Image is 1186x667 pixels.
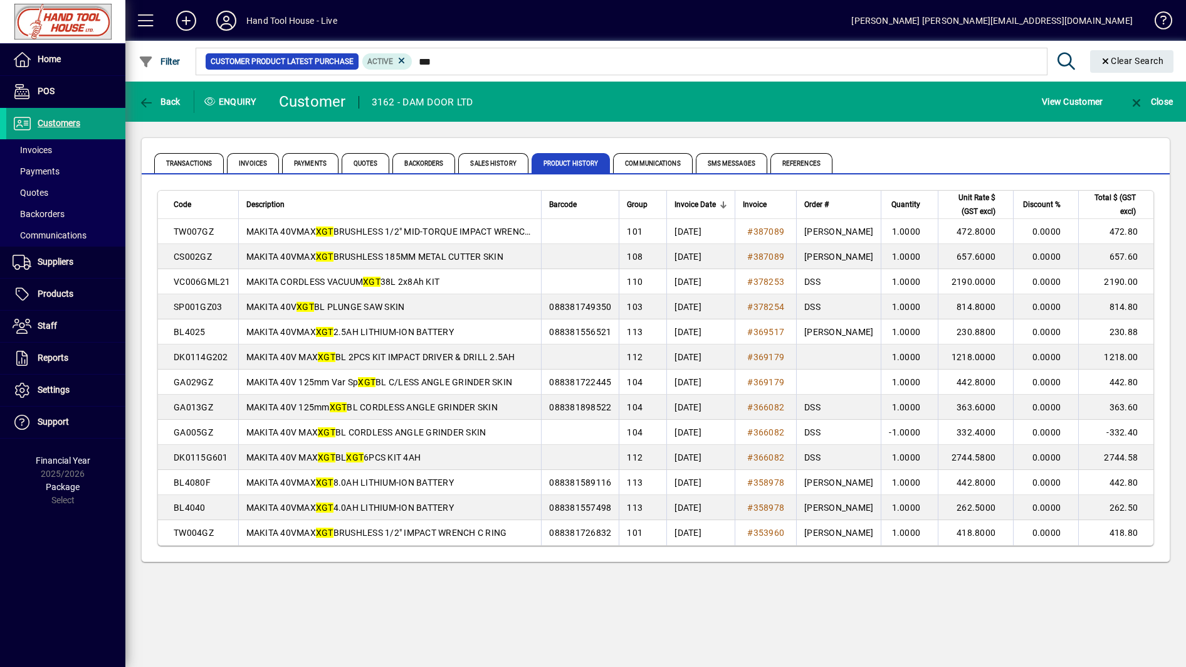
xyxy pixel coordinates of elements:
[938,520,1013,545] td: 418.8000
[174,252,212,262] span: CS002GZ
[1013,294,1078,319] td: 0.0000
[666,344,735,370] td: [DATE]
[796,244,881,269] td: [PERSON_NAME]
[166,9,206,32] button: Add
[1116,90,1186,113] app-page-header-button: Close enquiry
[38,353,68,363] span: Reports
[747,427,753,437] span: #
[6,375,125,406] a: Settings
[6,407,125,438] a: Support
[135,90,184,113] button: Back
[881,495,938,520] td: 1.0000
[1145,3,1170,43] a: Knowledge Base
[753,402,785,412] span: 366082
[174,478,211,488] span: BL4080F
[946,191,1007,218] div: Unit Rate $ (GST excl)
[1078,294,1153,319] td: 814.80
[194,92,270,112] div: Enquiry
[1021,198,1072,211] div: Discount %
[38,86,55,96] span: POS
[1013,395,1078,420] td: 0.0000
[532,153,611,173] span: Product History
[938,420,1013,445] td: 332.4000
[38,385,70,395] span: Settings
[881,370,938,395] td: 1.0000
[342,153,390,173] span: Quotes
[246,198,534,211] div: Description
[743,400,789,414] a: #366082
[1078,370,1153,395] td: 442.80
[174,198,231,211] div: Code
[881,219,938,244] td: 1.0000
[13,209,65,219] span: Backorders
[246,503,454,513] span: MAKITA 40VMAX 4.0AH LITHIUM-ION BATTERY
[796,470,881,495] td: [PERSON_NAME]
[627,277,643,287] span: 110
[796,495,881,520] td: [PERSON_NAME]
[458,153,528,173] span: Sales History
[174,327,206,337] span: BL4025
[174,277,231,287] span: VC006GML21
[881,470,938,495] td: 1.0000
[881,420,938,445] td: -1.0000
[938,445,1013,470] td: 2744.5800
[1078,244,1153,269] td: 657.60
[316,503,333,513] em: XGT
[318,452,335,462] em: XGT
[743,501,789,515] a: #358978
[938,470,1013,495] td: 442.8000
[6,182,125,203] a: Quotes
[135,50,184,73] button: Filter
[246,452,421,462] span: MAKITA 40V MAX BL 6PCS KIT 4AH
[747,478,753,488] span: #
[747,302,753,312] span: #
[666,395,735,420] td: [DATE]
[1013,269,1078,294] td: 0.0000
[753,503,785,513] span: 358978
[246,11,337,31] div: Hand Tool House - Live
[881,244,938,269] td: 1.0000
[246,352,515,362] span: MAKITA 40V MAX BL 2PCS KIT IMPACT DRIVER & DRILL 2.5AH
[6,343,125,374] a: Reports
[139,56,181,67] span: Filter
[1013,370,1078,395] td: 0.0000
[743,451,789,464] a: #366082
[246,277,440,287] span: MAKITA CORDLESS VACUUM 38L 2x8Ah KIT
[246,377,513,387] span: MAKITA 40V 125mm Var Sp BL C/LESS ANGLE GRINDER SKIN
[330,402,347,412] em: XGT
[174,452,228,462] span: DK0115G601
[666,219,735,244] td: [DATE]
[804,198,873,211] div: Order #
[666,445,735,470] td: [DATE]
[747,277,753,287] span: #
[796,269,881,294] td: DSS
[246,478,454,488] span: MAKITA 40VMAX 8.0AH LITHIUM-ION BATTERY
[1100,56,1164,66] span: Clear Search
[227,153,279,173] span: Invoices
[743,225,789,238] a: #387089
[627,252,643,262] span: 108
[6,139,125,161] a: Invoices
[6,44,125,75] a: Home
[1013,219,1078,244] td: 0.0000
[1013,445,1078,470] td: 0.0000
[946,191,995,218] span: Unit Rate $ (GST excl)
[796,445,881,470] td: DSS
[881,344,938,370] td: 1.0000
[747,227,753,237] span: #
[627,452,643,462] span: 112
[938,244,1013,269] td: 657.6000
[666,244,735,269] td: [DATE]
[279,92,346,112] div: Customer
[1013,520,1078,545] td: 0.0000
[549,198,611,211] div: Barcode
[392,153,455,173] span: Backorders
[743,198,789,211] div: Invoice
[881,445,938,470] td: 1.0000
[753,252,785,262] span: 387089
[549,377,611,387] span: 088381722445
[139,97,181,107] span: Back
[1086,191,1136,218] span: Total $ (GST excl)
[938,395,1013,420] td: 363.6000
[1013,495,1078,520] td: 0.0000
